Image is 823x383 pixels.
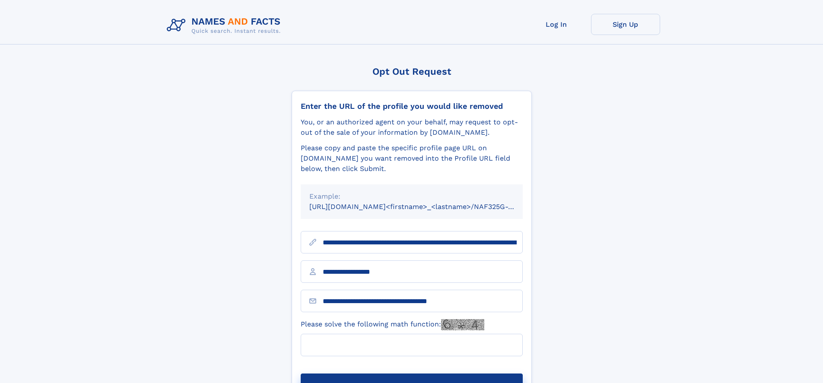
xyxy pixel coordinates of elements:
[292,66,532,77] div: Opt Out Request
[591,14,660,35] a: Sign Up
[301,143,523,174] div: Please copy and paste the specific profile page URL on [DOMAIN_NAME] you want removed into the Pr...
[301,117,523,138] div: You, or an authorized agent on your behalf, may request to opt-out of the sale of your informatio...
[163,14,288,37] img: Logo Names and Facts
[309,191,514,202] div: Example:
[301,319,484,330] label: Please solve the following math function:
[522,14,591,35] a: Log In
[301,101,523,111] div: Enter the URL of the profile you would like removed
[309,203,539,211] small: [URL][DOMAIN_NAME]<firstname>_<lastname>/NAF325G-xxxxxxxx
